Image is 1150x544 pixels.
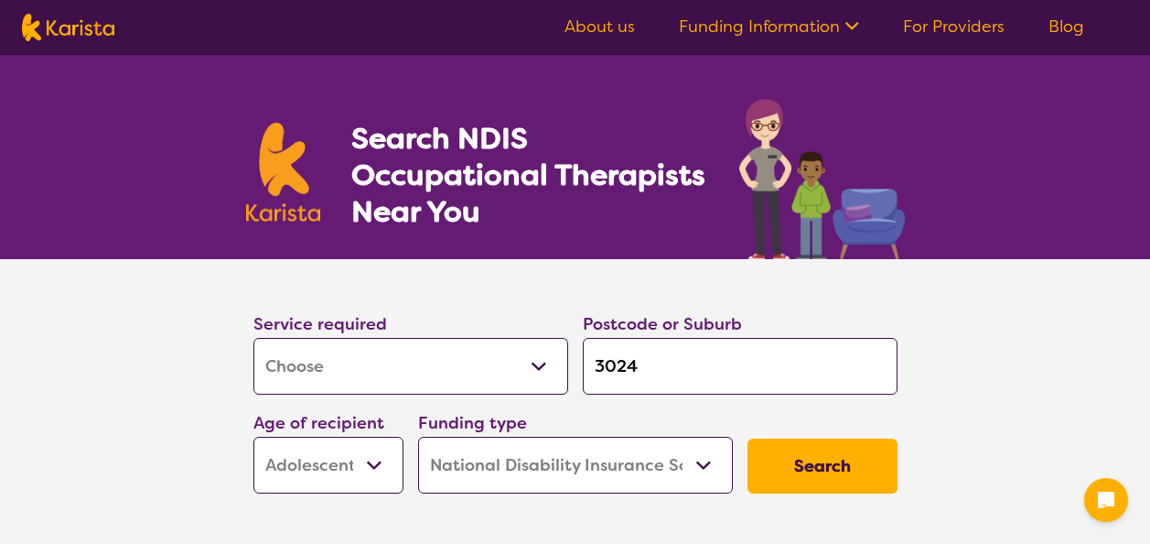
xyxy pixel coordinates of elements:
img: Karista logo [246,123,321,222]
label: Service required [253,313,387,335]
label: Age of recipient [253,412,384,434]
img: Karista logo [22,14,114,41]
a: Funding Information [679,16,859,38]
label: Funding type [418,412,527,434]
img: occupational-therapy [739,99,905,259]
button: Search [747,439,897,494]
a: For Providers [903,16,1005,38]
label: Postcode or Suburb [583,313,742,335]
a: Blog [1048,16,1084,38]
h1: Search NDIS Occupational Therapists Near You [351,120,707,230]
a: About us [564,16,635,38]
input: Type [583,338,897,395]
